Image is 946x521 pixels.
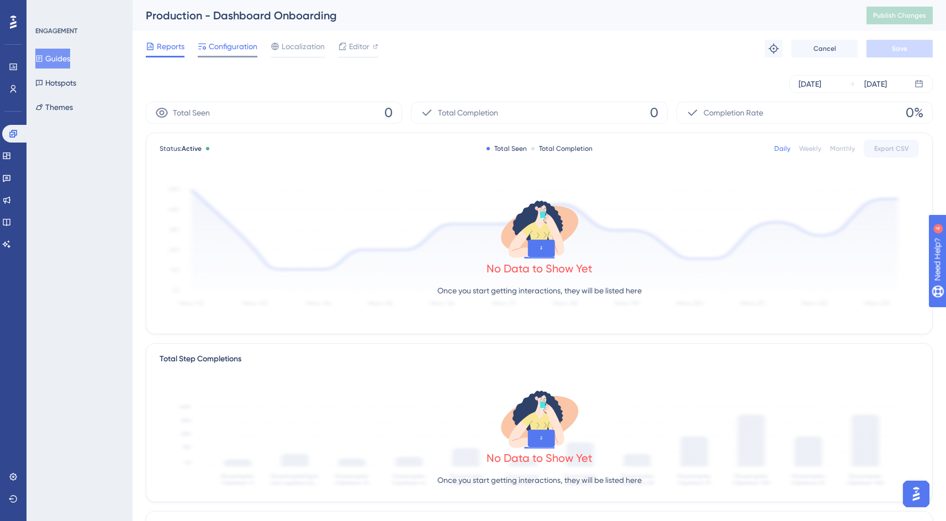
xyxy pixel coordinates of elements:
[35,73,76,93] button: Hotspots
[35,27,77,35] div: ENGAGEMENT
[866,40,933,57] button: Save
[791,40,858,57] button: Cancel
[873,11,926,20] span: Publish Changes
[799,77,821,91] div: [DATE]
[900,477,933,511] iframe: UserGuiding AI Assistant Launcher
[173,106,210,119] span: Total Seen
[874,144,909,153] span: Export CSV
[864,77,887,91] div: [DATE]
[531,144,593,153] div: Total Completion
[77,6,80,14] div: 4
[866,7,933,24] button: Publish Changes
[182,145,202,152] span: Active
[157,40,184,53] span: Reports
[487,450,593,466] div: No Data to Show Yet
[892,44,907,53] span: Save
[799,144,821,153] div: Weekly
[438,106,498,119] span: Total Completion
[704,106,763,119] span: Completion Rate
[209,40,257,53] span: Configuration
[437,473,642,487] p: Once you start getting interactions, they will be listed here
[774,144,790,153] div: Daily
[160,144,202,153] span: Status:
[35,49,70,69] button: Guides
[487,144,527,153] div: Total Seen
[864,140,919,157] button: Export CSV
[146,8,839,23] div: Production - Dashboard Onboarding
[282,40,325,53] span: Localization
[35,97,73,117] button: Themes
[830,144,855,153] div: Monthly
[26,3,69,16] span: Need Help?
[437,284,642,297] p: Once you start getting interactions, they will be listed here
[160,352,241,366] div: Total Step Completions
[906,104,923,122] span: 0%
[384,104,393,122] span: 0
[650,104,658,122] span: 0
[813,44,836,53] span: Cancel
[349,40,369,53] span: Editor
[487,261,593,276] div: No Data to Show Yet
